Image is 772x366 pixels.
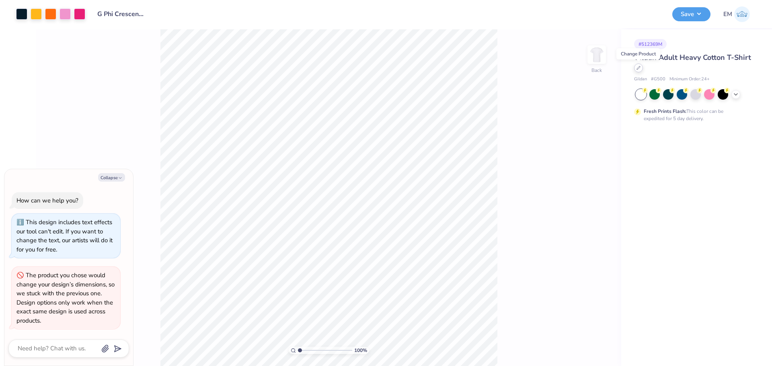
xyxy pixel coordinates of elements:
input: Untitled Design [91,6,150,22]
button: Collapse [98,173,125,182]
button: Save [672,7,710,21]
span: Gildan [634,76,647,83]
span: # G500 [651,76,665,83]
span: 100 % [354,347,367,354]
img: Back [589,47,605,63]
a: EM [723,6,750,22]
span: EM [723,10,732,19]
strong: Fresh Prints Flash: [644,108,686,115]
span: Gildan Adult Heavy Cotton T-Shirt [634,53,751,62]
div: This color can be expedited for 5 day delivery. [644,108,743,122]
div: Change Product [616,48,660,59]
div: Back [591,67,602,74]
div: This design includes text effects our tool can't edit. If you want to change the text, our artist... [16,218,113,254]
div: # 512369M [634,39,667,49]
div: How can we help you? [16,196,78,204]
img: Emily Mcclelland [734,6,750,22]
span: Minimum Order: 24 + [669,76,710,83]
div: The product you chose would change your design’s dimensions, so we stuck with the previous one. D... [16,271,115,325]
